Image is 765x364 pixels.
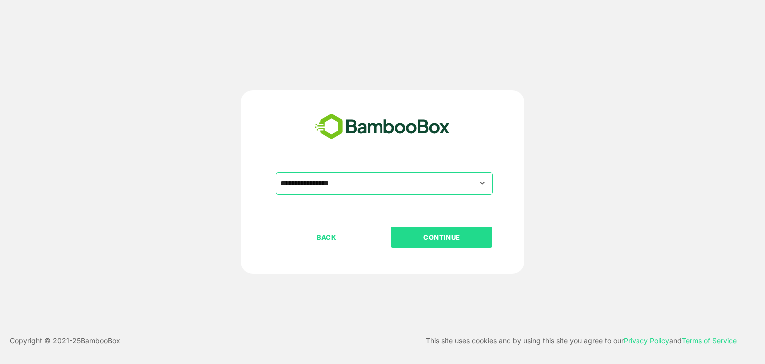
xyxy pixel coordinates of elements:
a: Terms of Service [682,336,737,345]
img: bamboobox [309,110,455,143]
button: BACK [276,227,377,248]
a: Privacy Policy [624,336,669,345]
p: CONTINUE [392,232,492,243]
button: CONTINUE [391,227,492,248]
button: Open [476,177,489,190]
p: BACK [277,232,377,243]
p: Copyright © 2021- 25 BambooBox [10,335,120,347]
p: This site uses cookies and by using this site you agree to our and [426,335,737,347]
